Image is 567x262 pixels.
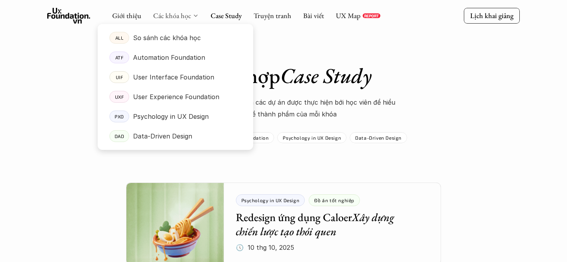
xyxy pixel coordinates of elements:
[98,67,253,87] a: UIFUser Interface Foundation
[277,132,346,143] a: Psychology in UX Design
[470,11,513,20] p: Lịch khai giảng
[283,135,341,140] p: Psychology in UX Design
[98,107,253,126] a: PXDPsychology in UX Design
[280,62,372,89] em: Case Study
[133,71,214,83] p: User Interface Foundation
[133,111,209,122] p: Psychology in UX Design
[115,114,124,119] p: PXD
[115,94,124,100] p: UXF
[98,28,253,48] a: ALLSo sánh các khóa học
[98,126,253,146] a: DADData-Driven Design
[254,11,291,20] a: Truyện tranh
[153,11,191,20] a: Các khóa học
[146,63,421,89] h1: Tổng hợp
[211,11,242,20] a: Case Study
[98,87,253,107] a: UXFUser Experience Foundation
[363,13,380,18] a: REPORT
[115,35,124,41] p: ALL
[364,13,379,18] p: REPORT
[98,48,253,67] a: ATFAutomation Foundation
[355,135,402,140] p: Data-Driven Design
[303,11,324,20] a: Bài viết
[464,8,520,23] a: Lịch khai giảng
[133,91,219,103] p: User Experience Foundation
[165,96,402,120] p: Mời các bạn cùng xem qua các dự án được thực hiện bới học viên để hiểu thêm về thành phẩm của mỗi...
[115,133,124,139] p: DAD
[115,55,124,60] p: ATF
[336,11,361,20] a: UX Map
[350,132,407,143] a: Data-Driven Design
[133,52,205,63] p: Automation Foundation
[112,11,141,20] a: Giới thiệu
[133,130,192,142] p: Data-Driven Design
[133,32,201,44] p: So sánh các khóa học
[116,74,123,80] p: UIF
